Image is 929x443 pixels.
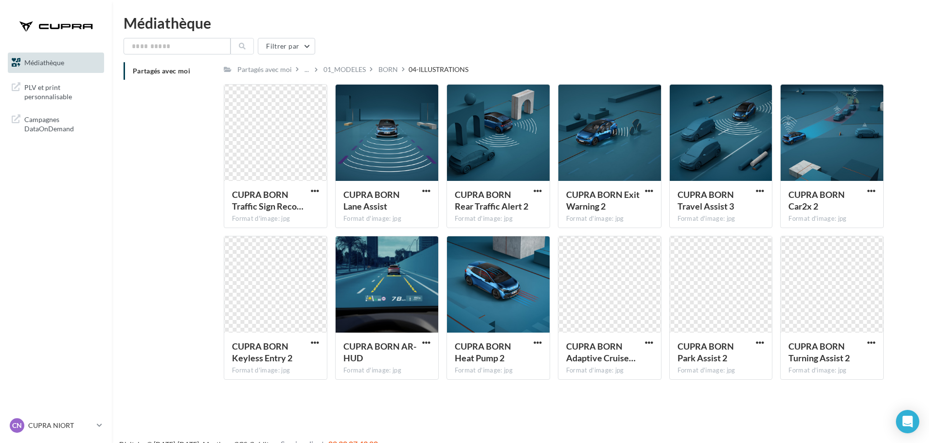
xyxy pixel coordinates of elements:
[232,214,319,223] div: Format d'image: jpg
[323,65,366,74] div: 01_MODELES
[6,77,106,106] a: PLV et print personnalisable
[566,214,653,223] div: Format d'image: jpg
[6,53,106,73] a: Médiathèque
[24,58,64,67] span: Médiathèque
[409,65,468,74] div: 04-ILLUSTRATIONS
[12,421,22,430] span: CN
[678,189,734,212] span: CUPRA BORN Travel Assist 3
[237,65,292,74] div: Partagés avec moi
[566,366,653,375] div: Format d'image: jpg
[788,341,850,363] span: CUPRA BORN Turning Assist 2
[566,189,640,212] span: CUPRA BORN Exit Warning 2
[24,113,100,134] span: Campagnes DataOnDemand
[232,341,292,363] span: CUPRA BORN Keyless Entry 2
[788,366,875,375] div: Format d'image: jpg
[678,341,734,363] span: CUPRA BORN Park Assist 2
[788,189,845,212] span: CUPRA BORN Car2x 2
[378,65,398,74] div: BORN
[232,189,304,212] span: CUPRA BORN Traffic Sign Recognition 2
[788,214,875,223] div: Format d'image: jpg
[678,366,765,375] div: Format d'image: jpg
[303,63,311,76] div: ...
[343,189,400,212] span: CUPRA BORN Lane Assist
[258,38,315,54] button: Filtrer par
[24,81,100,102] span: PLV et print personnalisable
[232,366,319,375] div: Format d'image: jpg
[455,214,542,223] div: Format d'image: jpg
[455,366,542,375] div: Format d'image: jpg
[896,410,919,433] div: Open Intercom Messenger
[8,416,104,435] a: CN CUPRA NIORT
[133,67,190,75] span: Partagés avec moi
[124,16,917,30] div: Médiathèque
[343,366,430,375] div: Format d'image: jpg
[678,214,765,223] div: Format d'image: jpg
[343,214,430,223] div: Format d'image: jpg
[343,341,416,363] span: CUPRA BORN AR-HUD
[28,421,93,430] p: CUPRA NIORT
[455,341,511,363] span: CUPRA BORN Heat Pump 2
[6,109,106,138] a: Campagnes DataOnDemand
[566,341,636,363] span: CUPRA BORN Adaptive Cruise Control 2
[455,189,528,212] span: CUPRA BORN Rear Traffic Alert 2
